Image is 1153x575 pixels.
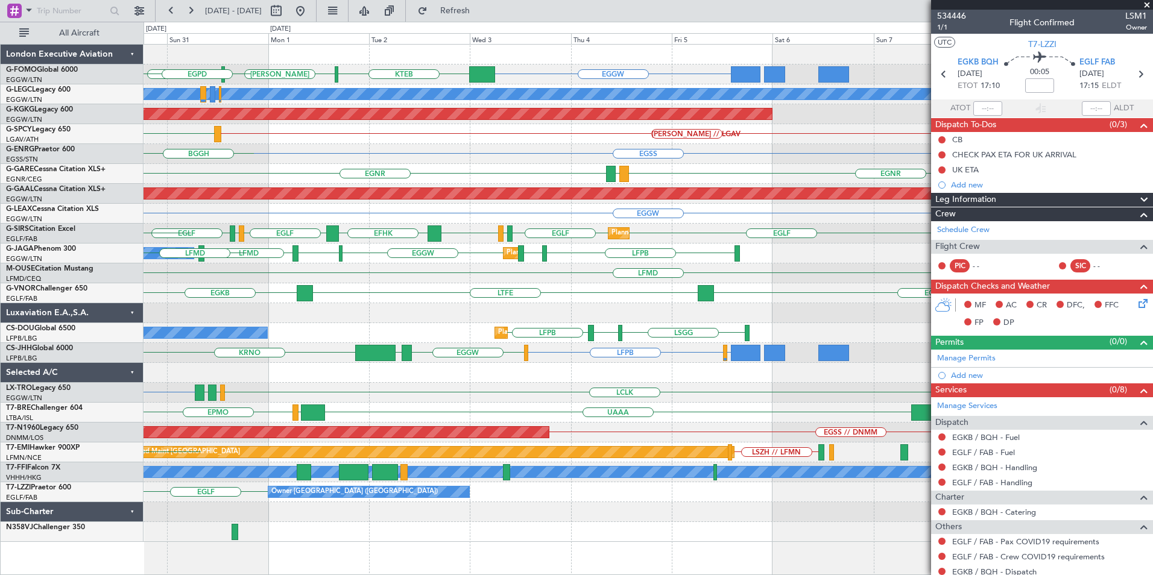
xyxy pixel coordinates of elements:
input: --:-- [973,101,1002,116]
span: CS-JHH [6,345,32,352]
span: T7-LZZI [1028,38,1057,51]
a: DNMM/LOS [6,433,43,442]
a: G-JAGAPhenom 300 [6,245,76,253]
span: AC [1006,300,1017,312]
a: EGLF/FAB [6,234,37,244]
a: EGKB / BQH - Fuel [952,432,1020,442]
div: PIC [950,259,970,272]
a: EGGW/LTN [6,195,42,204]
span: T7-LZZI [6,484,31,491]
span: Flight Crew [935,240,980,254]
span: Refresh [430,7,481,15]
div: Sat 6 [772,33,873,44]
span: MF [975,300,986,312]
span: Dispatch Checks and Weather [935,280,1050,294]
a: LFPB/LBG [6,334,37,343]
span: Permits [935,336,964,350]
span: G-KGKG [6,106,34,113]
a: EGLF / FAB - Fuel [952,447,1015,457]
a: EGGW/LTN [6,75,42,84]
a: G-LEGCLegacy 600 [6,86,71,93]
a: Manage Permits [937,353,996,365]
div: Sun 7 [874,33,975,44]
a: T7-EMIHawker 900XP [6,444,80,451]
a: T7-LZZIPraetor 600 [6,484,71,491]
div: Sun 31 [167,33,268,44]
a: G-FOMOGlobal 6000 [6,66,78,74]
span: DFC, [1067,300,1085,312]
span: ETOT [958,80,978,92]
span: G-LEAX [6,206,32,213]
a: EGGW/LTN [6,115,42,124]
span: [DATE] - [DATE] [205,5,262,16]
span: Owner [1125,22,1147,33]
div: Planned Maint [GEOGRAPHIC_DATA] ([GEOGRAPHIC_DATA]) [498,324,688,342]
div: Planned Maint [GEOGRAPHIC_DATA] ([GEOGRAPHIC_DATA]) [507,244,697,262]
a: T7-FFIFalcon 7X [6,464,60,471]
span: CR [1037,300,1047,312]
a: LTBA/ISL [6,413,33,423]
a: EGSS/STN [6,155,38,164]
a: EGGW/LTN [6,254,42,263]
a: CS-JHHGlobal 6000 [6,345,73,352]
a: G-KGKGLegacy 600 [6,106,73,113]
span: G-LEGC [6,86,32,93]
span: EGKB BQH [958,57,999,69]
span: ATOT [950,102,970,115]
span: ELDT [1102,80,1121,92]
div: Tue 2 [369,33,470,44]
a: LGAV/ATH [6,135,39,144]
a: G-LEAXCessna Citation XLS [6,206,99,213]
span: Dispatch To-Dos [935,118,996,132]
a: G-VNORChallenger 650 [6,285,87,292]
a: EGGW/LTN [6,215,42,224]
a: LX-TROLegacy 650 [6,385,71,392]
span: G-JAGA [6,245,34,253]
div: [DATE] [270,24,291,34]
span: LX-TRO [6,385,32,392]
button: All Aircraft [13,24,131,43]
span: T7-EMI [6,444,30,451]
span: G-VNOR [6,285,36,292]
a: EGKB / BQH - Catering [952,507,1036,517]
div: Mon 1 [268,33,369,44]
div: CHECK PAX ETA FOR UK ARRIVAL [952,149,1076,160]
div: Wed 3 [470,33,570,44]
span: Others [935,520,962,534]
a: EGGW/LTN [6,394,42,403]
span: T7-BRE [6,404,31,412]
span: 00:05 [1030,66,1049,78]
button: UTC [934,37,955,48]
div: Add new [951,180,1147,190]
a: N358VJChallenger 350 [6,524,85,531]
input: Trip Number [37,2,106,20]
span: FP [975,317,984,329]
span: [DATE] [1079,68,1104,80]
div: - - [1093,260,1120,271]
button: Refresh [412,1,484,20]
a: G-ENRGPraetor 600 [6,146,75,153]
span: DP [1003,317,1014,329]
span: (0/0) [1110,335,1127,348]
span: FFC [1105,300,1119,312]
div: Thu 4 [571,33,672,44]
a: G-GARECessna Citation XLS+ [6,166,106,173]
span: G-FOMO [6,66,37,74]
a: EGLF / FAB - Crew COVID19 requirements [952,551,1105,562]
span: T7-N1960 [6,424,40,432]
div: SIC [1070,259,1090,272]
a: T7-N1960Legacy 650 [6,424,78,432]
span: N358VJ [6,524,33,531]
a: EGLF/FAB [6,493,37,502]
div: Planned Maint [GEOGRAPHIC_DATA] ([GEOGRAPHIC_DATA]) [611,224,801,242]
span: Charter [935,491,964,504]
a: LFMN/NCE [6,453,42,462]
a: EGKB / BQH - Handling [952,462,1037,473]
a: M-OUSECitation Mustang [6,265,93,272]
a: Schedule Crew [937,224,990,236]
span: All Aircraft [31,29,127,37]
span: [DATE] [958,68,982,80]
a: EGLF/FAB [6,294,37,303]
span: Crew [935,207,956,221]
span: (0/8) [1110,383,1127,396]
